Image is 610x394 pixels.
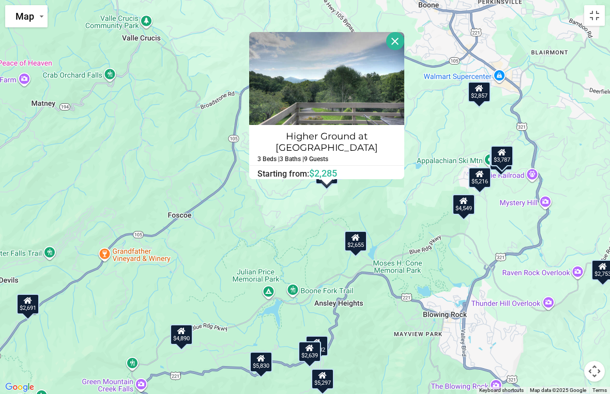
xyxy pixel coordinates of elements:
div: $2,655 [344,230,367,251]
button: Map camera controls [584,361,605,382]
div: $2,857 [468,81,491,102]
div: $3,787 [491,146,513,166]
h6: Starting from: [250,168,404,179]
span: Map data ©2025 Google [530,387,586,393]
img: Higher Ground at Yonahlossee [249,32,404,125]
div: $4,549 [452,194,475,214]
h4: Higher Ground at [GEOGRAPHIC_DATA] [250,128,404,156]
button: Keyboard shortcuts [479,387,524,394]
div: $5,216 [468,167,491,188]
div: $3,357 [490,150,512,170]
a: Terms (opens in new tab) [592,387,607,393]
a: Higher Ground at [GEOGRAPHIC_DATA] Starting from: [249,125,404,179]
